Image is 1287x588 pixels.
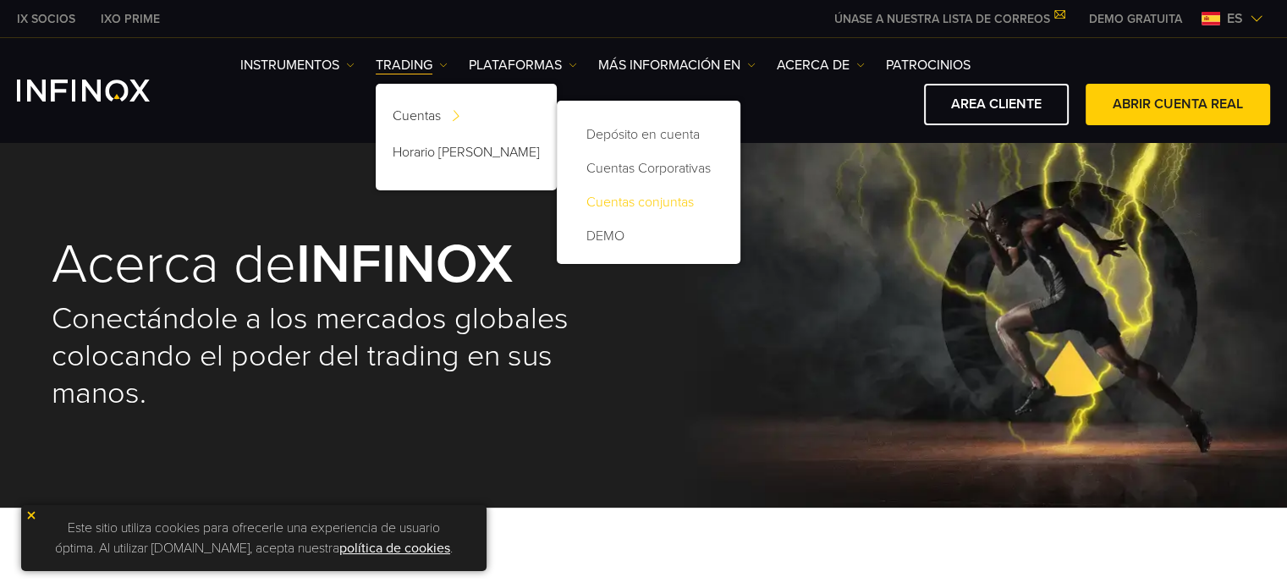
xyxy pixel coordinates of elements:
[777,55,865,75] a: ACERCA DE
[376,101,557,137] a: Cuentas
[1086,84,1270,125] a: ABRIR CUENTA REAL
[886,55,971,75] a: Patrocinios
[574,118,723,151] a: Depósito en cuenta
[1076,10,1195,28] a: INFINOX MENU
[376,137,557,173] a: Horario [PERSON_NAME]
[598,55,756,75] a: Más información en
[30,514,478,563] p: Este sitio utiliza cookies para ofrecerle una experiencia de usuario óptima. Al utilizar [DOMAIN_...
[240,55,355,75] a: Instrumentos
[4,10,88,28] a: INFINOX
[52,300,644,412] h2: Conectándole a los mercados globales colocando el poder del trading en sus manos.
[574,151,723,185] a: Cuentas Corporativas
[822,12,1076,26] a: ÚNASE A NUESTRA LISTA DE CORREOS
[376,55,448,75] a: TRADING
[574,219,723,253] a: DEMO
[574,185,723,219] a: Cuentas conjuntas
[296,231,513,298] strong: INFINOX
[52,237,644,292] h1: Acerca de
[1220,8,1250,29] span: es
[924,84,1069,125] a: AREA CLIENTE
[25,509,37,521] img: yellow close icon
[469,55,577,75] a: PLATAFORMAS
[88,10,173,28] a: INFINOX
[339,540,450,557] a: política de cookies
[17,80,190,102] a: INFINOX Logo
